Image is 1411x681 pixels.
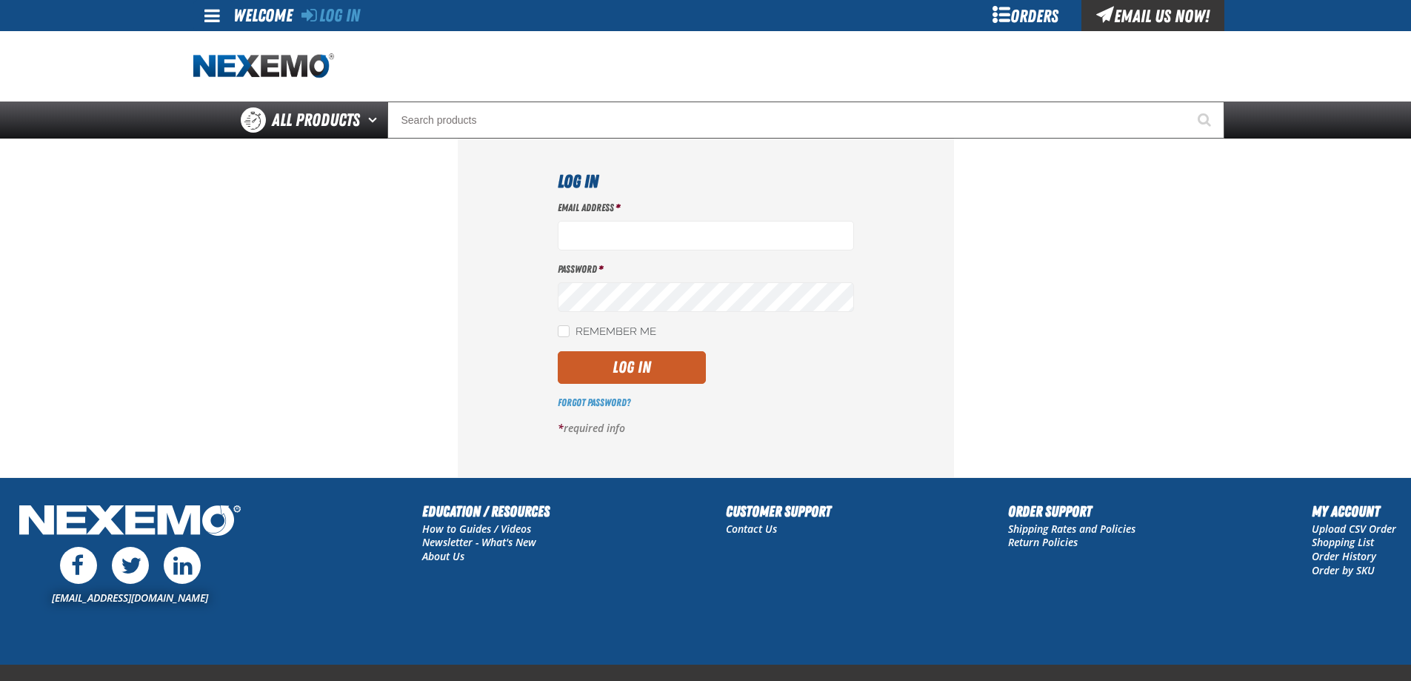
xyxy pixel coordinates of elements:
[1008,535,1078,549] a: Return Policies
[558,201,854,215] label: Email Address
[1312,522,1396,536] a: Upload CSV Order
[272,107,360,133] span: All Products
[1008,522,1135,536] a: Shipping Rates and Policies
[726,500,831,522] h2: Customer Support
[193,53,334,79] img: Nexemo logo
[558,422,854,436] p: required info
[422,549,464,563] a: About Us
[726,522,777,536] a: Contact Us
[1312,549,1376,563] a: Order History
[193,53,334,79] a: Home
[558,351,706,384] button: Log In
[558,168,854,195] h1: Log In
[1008,500,1135,522] h2: Order Support
[301,5,360,26] a: Log In
[558,325,570,337] input: Remember Me
[422,535,536,549] a: Newsletter - What's New
[422,500,550,522] h2: Education / Resources
[387,102,1224,139] input: Search
[558,262,854,276] label: Password
[1312,500,1396,522] h2: My Account
[558,396,630,408] a: Forgot Password?
[1187,102,1224,139] button: Start Searching
[1312,535,1374,549] a: Shopping List
[1312,563,1375,577] a: Order by SKU
[363,102,387,139] button: Open All Products pages
[422,522,531,536] a: How to Guides / Videos
[52,591,208,605] a: [EMAIL_ADDRESS][DOMAIN_NAME]
[558,325,656,339] label: Remember Me
[15,500,245,544] img: Nexemo Logo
